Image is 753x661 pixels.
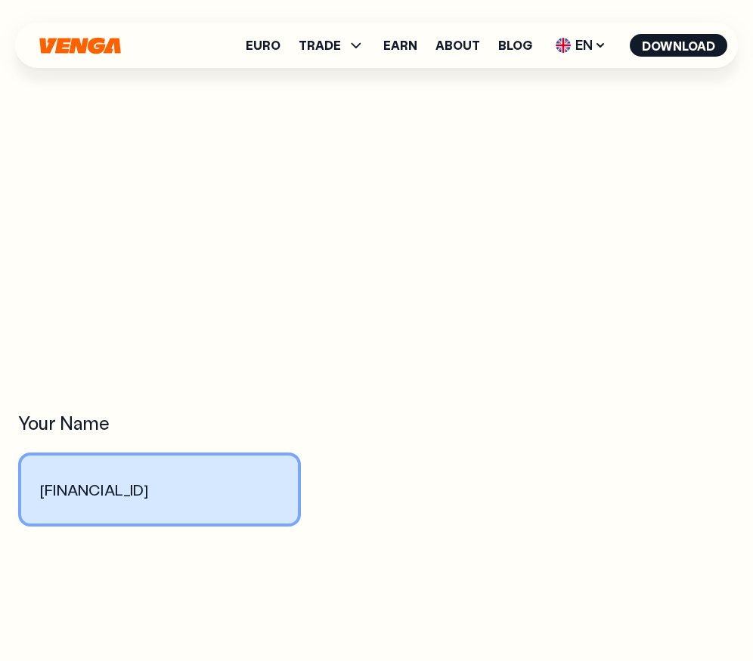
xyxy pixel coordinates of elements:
[299,39,341,51] span: TRADE
[556,38,571,53] img: flag-uk
[435,39,480,51] a: About
[38,37,122,54] svg: Home
[550,33,612,57] span: EN
[383,39,417,51] a: Earn
[498,39,532,51] a: Blog
[299,36,365,54] span: TRADE
[246,39,280,51] a: Euro
[630,34,727,57] button: Download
